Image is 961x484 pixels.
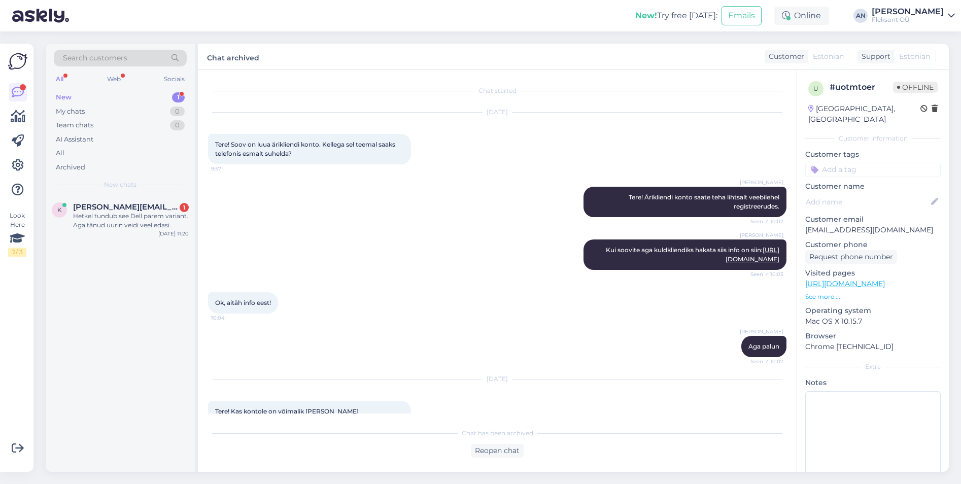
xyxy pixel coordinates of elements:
[635,10,717,22] div: Try free [DATE]:
[105,73,123,86] div: Web
[208,374,786,384] div: [DATE]
[805,305,941,316] p: Operating system
[805,331,941,341] p: Browser
[805,341,941,352] p: Chrome [TECHNICAL_ID]
[208,108,786,117] div: [DATE]
[215,299,271,306] span: Ok, aitäh info eest!
[722,6,762,25] button: Emails
[56,134,93,145] div: AI Assistant
[745,270,783,278] span: Seen ✓ 10:03
[805,134,941,143] div: Customer information
[63,53,127,63] span: Search customers
[740,231,783,239] span: [PERSON_NAME]
[207,50,259,63] label: Chat archived
[805,362,941,371] div: Extra
[872,8,955,24] a: [PERSON_NAME]Fleksont OÜ
[56,107,85,117] div: My chats
[745,218,783,225] span: Seen ✓ 10:02
[830,81,893,93] div: # uotmtoer
[8,248,26,257] div: 2 / 3
[208,86,786,95] div: Chat started
[872,16,944,24] div: Fleksont OÜ
[211,165,249,172] span: 9:57
[805,279,885,288] a: [URL][DOMAIN_NAME]
[857,51,890,62] div: Support
[813,85,818,92] span: u
[774,7,829,25] div: Online
[748,342,779,350] span: Aga palun
[170,120,185,130] div: 0
[805,225,941,235] p: [EMAIL_ADDRESS][DOMAIN_NAME]
[635,11,657,20] b: New!
[462,429,533,438] span: Chat has been archived
[805,181,941,192] p: Customer name
[899,51,930,62] span: Estonian
[73,202,179,212] span: kalmer@eht.ee
[56,120,93,130] div: Team chats
[893,82,938,93] span: Offline
[57,206,62,214] span: k
[215,141,397,157] span: Tere! Soov on luua ärikliendi konto. Kellega sel teemal saaks telefonis esmalt suhelda?
[853,9,868,23] div: AN
[215,407,396,433] span: Tere! Kas kontole on võimalik [PERSON_NAME] kahetasemeline autentimine? Kuidagi hõre tunne on, ku...
[158,230,189,237] div: [DATE] 11:20
[805,292,941,301] p: See more ...
[170,107,185,117] div: 0
[745,358,783,365] span: Seen ✓ 10:07
[471,444,524,458] div: Reopen chat
[872,8,944,16] div: [PERSON_NAME]
[8,211,26,257] div: Look Here
[180,203,189,212] div: 1
[104,180,136,189] span: New chats
[740,328,783,335] span: [PERSON_NAME]
[56,92,72,102] div: New
[805,316,941,327] p: Mac OS X 10.15.7
[8,52,27,71] img: Askly Logo
[56,162,85,172] div: Archived
[56,148,64,158] div: All
[73,212,189,230] div: Hetkel tundub see Dell parem variant. Aga tänud uurin veidi veel edasi.
[805,250,897,264] div: Request phone number
[740,179,783,186] span: [PERSON_NAME]
[54,73,65,86] div: All
[629,193,781,210] span: Tere! Ärikliendi konto saate teha lihtsalt veebilehel registreerudes.
[808,103,920,125] div: [GEOGRAPHIC_DATA], [GEOGRAPHIC_DATA]
[805,149,941,160] p: Customer tags
[606,246,779,263] span: Kui soovite aga kuldkliendiks hakata siis info on siin:
[805,214,941,225] p: Customer email
[806,196,929,208] input: Add name
[805,162,941,177] input: Add a tag
[805,377,941,388] p: Notes
[805,268,941,279] p: Visited pages
[765,51,804,62] div: Customer
[805,239,941,250] p: Customer phone
[172,92,185,102] div: 1
[211,314,249,322] span: 10:04
[162,73,187,86] div: Socials
[813,51,844,62] span: Estonian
